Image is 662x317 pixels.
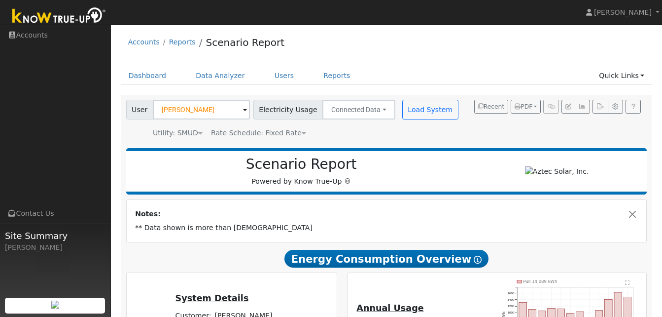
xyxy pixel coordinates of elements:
[474,256,482,264] i: Show Help
[508,291,515,295] text: 1600
[402,100,458,119] button: Load System
[515,103,532,110] span: PDF
[169,38,196,46] a: Reports
[126,100,153,119] span: User
[211,129,306,137] span: Alias: None
[5,242,105,253] div: [PERSON_NAME]
[206,37,284,48] a: Scenario Report
[625,280,629,285] text: 
[474,100,509,114] button: Recent
[51,301,59,309] img: retrieve
[561,100,575,114] button: Edit User
[253,100,323,119] span: Electricity Usage
[523,279,557,284] text: Pull 14,089 kWh
[175,293,249,303] u: System Details
[575,100,590,114] button: Multi-Series Graph
[322,100,395,119] button: Connected Data
[508,305,515,308] text: 1200
[153,100,250,119] input: Select a User
[7,5,111,28] img: Know True-Up
[121,67,174,85] a: Dashboard
[316,67,357,85] a: Reports
[626,100,641,114] a: Help Link
[135,210,161,218] strong: Notes:
[627,209,638,219] button: Close
[508,298,515,301] text: 1400
[594,8,652,16] span: [PERSON_NAME]
[592,100,608,114] button: Export Interval Data
[525,166,589,177] img: Aztec Solar, Inc.
[131,156,472,187] div: Powered by Know True-Up ®
[284,250,488,268] span: Energy Consumption Overview
[134,221,640,235] td: ** Data shown is more than [DEMOGRAPHIC_DATA]
[5,229,105,242] span: Site Summary
[592,67,652,85] a: Quick Links
[608,100,623,114] button: Settings
[128,38,160,46] a: Accounts
[188,67,252,85] a: Data Analyzer
[356,303,423,313] u: Annual Usage
[153,128,203,138] div: Utility: SMUD
[511,100,541,114] button: PDF
[136,156,466,173] h2: Scenario Report
[267,67,302,85] a: Users
[508,311,515,315] text: 1000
